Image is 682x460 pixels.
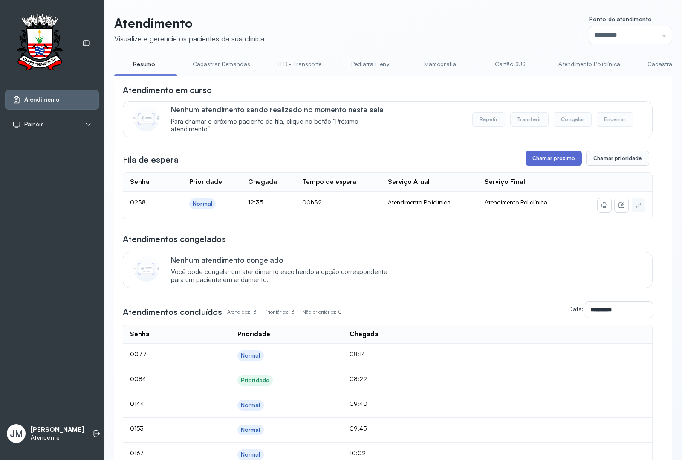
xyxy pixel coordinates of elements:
[248,178,277,186] div: Chegada
[350,425,367,432] span: 09:45
[485,198,547,206] span: Atendimento Policlínica
[241,377,269,384] div: Prioridade
[171,256,396,265] p: Nenhum atendimento congelado
[241,352,260,359] div: Normal
[569,305,584,312] label: Data:
[24,121,44,128] span: Painéis
[184,57,259,71] a: Cadastrar Demandas
[485,178,525,186] div: Serviço Final
[130,330,150,338] div: Senha
[388,198,471,206] div: Atendimento Policlínica
[114,34,264,43] div: Visualize e gerencie os pacientes da sua clínica
[130,375,146,382] span: 0084
[269,57,330,71] a: TFD - Transporte
[350,350,365,358] span: 08:14
[264,306,302,318] p: Prioritários: 13
[171,268,396,284] span: Você pode congelar um atendimento escolhendo a opção correspondente para um paciente em andamento.
[133,256,159,282] img: Imagem de CalloutCard
[24,96,60,103] span: Atendimento
[130,449,144,457] span: 0167
[526,151,582,166] button: Chamar próximo
[350,400,367,407] span: 09:40
[123,84,212,96] h3: Atendimento em curso
[597,112,633,127] button: Encerrar
[130,350,147,358] span: 0077
[130,400,144,407] span: 0144
[472,112,505,127] button: Repetir
[123,306,222,318] h3: Atendimentos concluídos
[9,14,70,73] img: Logotipo do estabelecimento
[171,105,396,114] p: Nenhum atendimento sendo realizado no momento nesta sala
[189,178,222,186] div: Prioridade
[350,375,367,382] span: 08:22
[302,198,322,206] span: 00h32
[241,426,260,434] div: Normal
[248,198,263,206] span: 12:35
[114,15,264,31] p: Atendimento
[123,233,226,245] h3: Atendimentos congelados
[388,178,430,186] div: Serviço Atual
[350,449,366,457] span: 10:02
[298,309,299,315] span: |
[133,106,159,131] img: Imagem de CalloutCard
[480,57,540,71] a: Cartão SUS
[227,306,264,318] p: Atendidos: 13
[340,57,400,71] a: Pediatra Eleny
[130,198,146,206] span: 0238
[123,154,179,166] h3: Fila de espera
[237,330,270,338] div: Prioridade
[510,112,549,127] button: Transferir
[589,15,652,23] span: Ponto de atendimento
[12,96,92,104] a: Atendimento
[554,112,592,127] button: Congelar
[114,57,174,71] a: Resumo
[350,330,379,338] div: Chegada
[260,309,261,315] span: |
[130,425,144,432] span: 0153
[550,57,628,71] a: Atendimento Policlínica
[302,178,356,186] div: Tempo de espera
[241,402,260,409] div: Normal
[410,57,470,71] a: Mamografia
[130,178,150,186] div: Senha
[241,451,260,458] div: Normal
[586,151,649,166] button: Chamar prioridade
[171,118,396,134] span: Para chamar o próximo paciente da fila, clique no botão “Próximo atendimento”.
[193,200,212,207] div: Normal
[31,426,84,434] p: [PERSON_NAME]
[302,306,342,318] p: Não prioritários: 0
[31,434,84,441] p: Atendente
